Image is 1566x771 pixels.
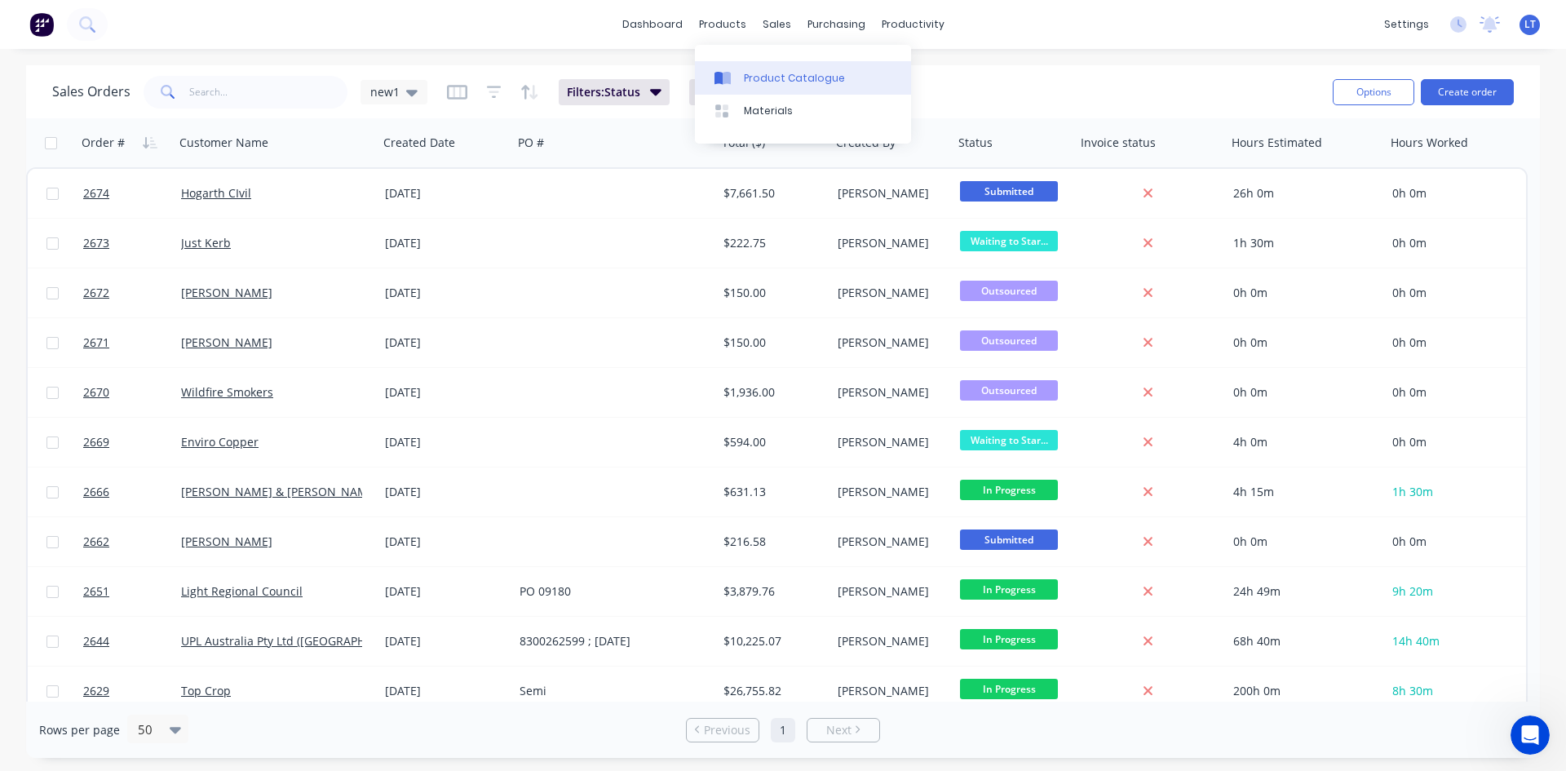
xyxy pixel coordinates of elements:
[83,667,181,716] a: 2629
[83,268,181,317] a: 2672
[838,633,941,649] div: [PERSON_NAME]
[83,617,181,666] a: 2644
[826,722,852,738] span: Next
[83,235,109,251] span: 2673
[1233,285,1372,301] div: 0h 0m
[1232,135,1322,151] div: Hours Estimated
[838,185,941,202] div: [PERSON_NAME]
[181,633,416,649] a: UPL Australia Pty Ltd ([GEOGRAPHIC_DATA])
[1392,335,1427,350] span: 0h 0m
[1081,135,1156,151] div: Invoice status
[83,418,181,467] a: 2669
[1392,534,1427,549] span: 0h 0m
[838,384,941,401] div: [PERSON_NAME]
[385,185,507,202] div: [DATE]
[1233,434,1372,450] div: 4h 0m
[181,484,418,499] a: [PERSON_NAME] & [PERSON_NAME] Pty Ltd
[838,335,941,351] div: [PERSON_NAME]
[691,12,754,37] div: products
[518,135,544,151] div: PO #
[723,633,820,649] div: $10,225.07
[960,330,1058,351] span: Outsourced
[754,12,799,37] div: sales
[838,484,941,500] div: [PERSON_NAME]
[723,335,820,351] div: $150.00
[1233,235,1372,251] div: 1h 30m
[695,61,911,94] a: Product Catalogue
[83,583,109,600] span: 2651
[385,633,507,649] div: [DATE]
[874,12,953,37] div: productivity
[771,718,795,742] a: Page 1 is your current page
[704,722,750,738] span: Previous
[181,185,251,201] a: Hogarth CIvil
[1392,633,1440,649] span: 14h 40m
[1392,384,1427,400] span: 0h 0m
[1511,716,1550,755] iframe: Intercom live chat
[1392,683,1433,698] span: 8h 30m
[723,434,820,450] div: $594.00
[838,683,941,699] div: [PERSON_NAME]
[960,181,1058,202] span: Submitted
[385,683,507,699] div: [DATE]
[385,534,507,550] div: [DATE]
[83,633,109,649] span: 2644
[52,84,130,100] h1: Sales Orders
[520,683,701,699] div: Semi
[520,633,701,649] div: 8300262599 ; [DATE]
[83,517,181,566] a: 2662
[1233,484,1372,500] div: 4h 15m
[181,384,273,400] a: Wildfire Smokers
[1392,185,1427,201] span: 0h 0m
[1524,17,1536,32] span: LT
[82,135,125,151] div: Order #
[181,534,272,549] a: [PERSON_NAME]
[385,384,507,401] div: [DATE]
[1376,12,1437,37] div: settings
[1392,434,1427,450] span: 0h 0m
[1421,79,1514,105] button: Create order
[799,12,874,37] div: purchasing
[614,12,691,37] a: dashboard
[83,219,181,268] a: 2673
[807,722,879,738] a: Next page
[1233,185,1372,202] div: 26h 0m
[1233,534,1372,550] div: 0h 0m
[181,235,231,250] a: Just Kerb
[958,135,993,151] div: Status
[1233,335,1372,351] div: 0h 0m
[1392,285,1427,300] span: 0h 0m
[83,169,181,218] a: 2674
[83,467,181,516] a: 2666
[1233,384,1372,401] div: 0h 0m
[385,335,507,351] div: [DATE]
[723,583,820,600] div: $3,879.76
[723,285,820,301] div: $150.00
[838,434,941,450] div: [PERSON_NAME]
[960,579,1058,600] span: In Progress
[83,484,109,500] span: 2666
[520,583,701,600] div: PO 09180
[695,95,911,127] a: Materials
[1233,583,1372,600] div: 24h 49m
[1392,235,1427,250] span: 0h 0m
[83,368,181,417] a: 2670
[960,380,1058,401] span: Outsourced
[960,430,1058,450] span: Waiting to Star...
[1392,583,1433,599] span: 9h 20m
[723,384,820,401] div: $1,936.00
[723,484,820,500] div: $631.13
[960,679,1058,699] span: In Progress
[559,79,670,105] button: Filters:Status
[385,583,507,600] div: [DATE]
[83,285,109,301] span: 2672
[385,434,507,450] div: [DATE]
[744,104,793,118] div: Materials
[1333,79,1414,105] button: Options
[1392,484,1433,499] span: 1h 30m
[181,285,272,300] a: [PERSON_NAME]
[181,335,272,350] a: [PERSON_NAME]
[744,71,845,86] div: Product Catalogue
[679,718,887,742] ul: Pagination
[723,185,820,202] div: $7,661.50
